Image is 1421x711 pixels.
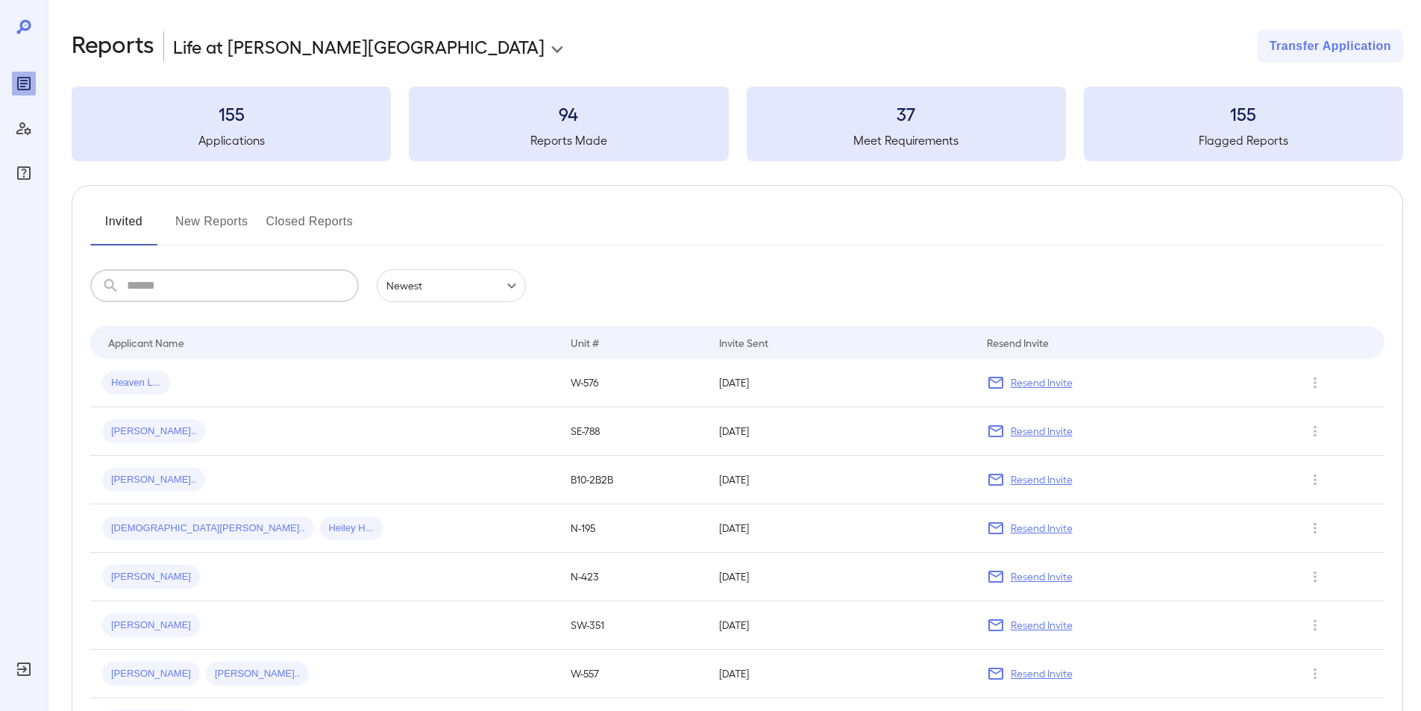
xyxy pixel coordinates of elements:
span: Heaven L... [102,376,170,390]
div: Reports [12,72,36,95]
button: Row Actions [1303,419,1327,443]
button: Row Actions [1303,468,1327,492]
button: Row Actions [1303,662,1327,686]
button: Closed Reports [266,210,354,245]
td: [DATE] [707,601,974,650]
td: SE-788 [559,407,707,456]
span: Heiley H... [320,521,383,536]
p: Resend Invite [1011,375,1073,390]
td: W-557 [559,650,707,698]
div: Manage Users [12,116,36,140]
button: Invited [90,210,157,245]
span: [DEMOGRAPHIC_DATA][PERSON_NAME].. [102,521,314,536]
span: [PERSON_NAME] [102,618,200,633]
div: Newest [377,269,526,302]
h3: 155 [72,101,391,125]
td: [DATE] [707,359,974,407]
div: Invite Sent [719,333,768,351]
button: Row Actions [1303,613,1327,637]
div: Resend Invite [987,333,1049,351]
td: W-576 [559,359,707,407]
h5: Flagged Reports [1084,131,1403,149]
h2: Reports [72,30,154,63]
div: FAQ [12,161,36,185]
button: Transfer Application [1258,30,1403,63]
button: Row Actions [1303,565,1327,589]
summary: 155Applications94Reports Made37Meet Requirements155Flagged Reports [72,87,1403,161]
span: [PERSON_NAME].. [102,425,205,439]
span: [PERSON_NAME] [102,667,200,681]
td: B10-2B2B [559,456,707,504]
p: Resend Invite [1011,472,1073,487]
button: Row Actions [1303,371,1327,395]
div: Log Out [12,657,36,681]
td: [DATE] [707,504,974,553]
td: SW-351 [559,601,707,650]
div: Unit # [571,333,599,351]
td: [DATE] [707,650,974,698]
td: N-195 [559,504,707,553]
h3: 155 [1084,101,1403,125]
td: N-423 [559,553,707,601]
h5: Applications [72,131,391,149]
button: Row Actions [1303,516,1327,540]
td: [DATE] [707,553,974,601]
span: [PERSON_NAME] [102,570,200,584]
p: Resend Invite [1011,521,1073,536]
div: Applicant Name [108,333,184,351]
h5: Meet Requirements [747,131,1066,149]
td: [DATE] [707,407,974,456]
p: Resend Invite [1011,569,1073,584]
span: [PERSON_NAME].. [206,667,309,681]
td: [DATE] [707,456,974,504]
p: Life at [PERSON_NAME][GEOGRAPHIC_DATA] [173,34,545,58]
span: [PERSON_NAME].. [102,473,205,487]
button: New Reports [175,210,248,245]
p: Resend Invite [1011,618,1073,633]
h3: 94 [409,101,728,125]
h3: 37 [747,101,1066,125]
p: Resend Invite [1011,424,1073,439]
p: Resend Invite [1011,666,1073,681]
h5: Reports Made [409,131,728,149]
